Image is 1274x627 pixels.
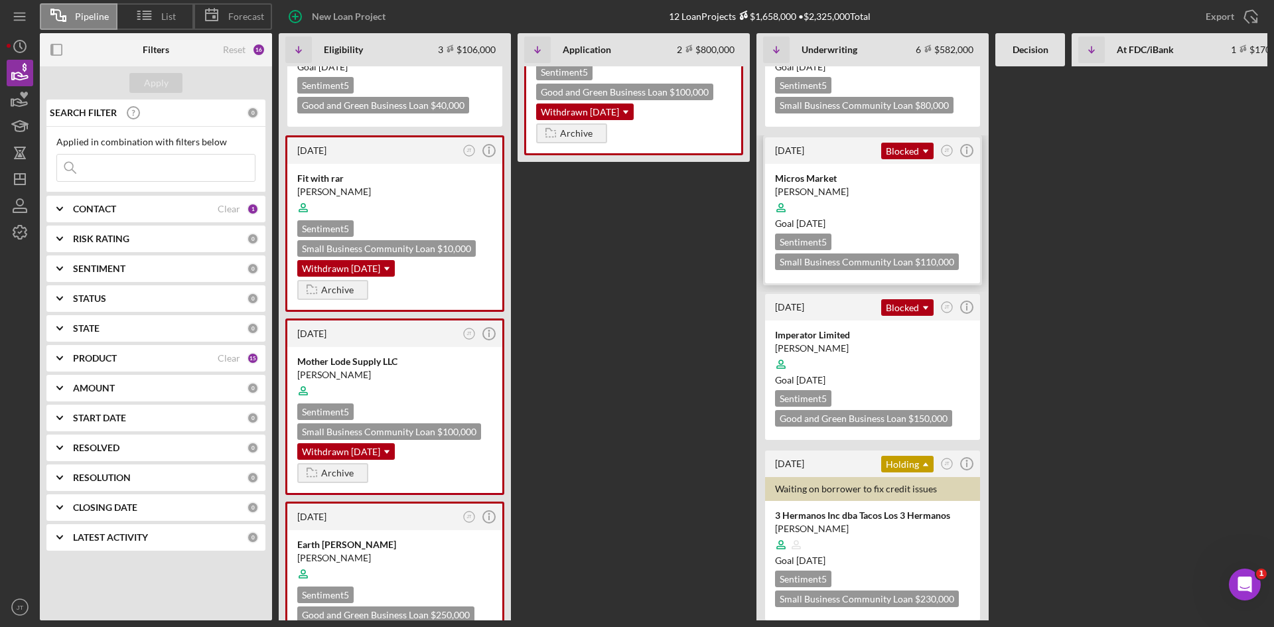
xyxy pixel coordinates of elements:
b: Application [563,44,611,55]
div: 1 [247,203,259,215]
text: JT [944,461,949,466]
div: 3 Hermanos Inc dba Tacos Los 3 Hermanos [775,509,970,522]
div: Withdrawn [DATE] [297,443,395,460]
div: 0 [247,442,259,454]
div: Withdrawn [DATE] [297,260,395,277]
div: [PERSON_NAME] [775,185,970,198]
div: 0 [247,412,259,424]
div: Sentiment 5 [775,77,831,94]
span: $110,000 [915,256,954,267]
div: 0 [247,472,259,484]
div: $1,658,000 [736,11,796,22]
b: AMOUNT [73,383,115,393]
b: At FDC/iBank [1117,44,1174,55]
b: START DATE [73,413,126,423]
time: 2025-09-26 18:33 [775,145,804,156]
div: [PERSON_NAME] [297,551,492,565]
b: RISK RATING [73,234,129,244]
div: Small Business Community Loan [775,591,959,607]
span: Goal [775,555,825,566]
div: Clear [218,204,240,214]
div: Sentiment 5 [536,64,593,80]
text: JT [944,305,949,309]
b: Eligibility [324,44,363,55]
div: 0 [247,107,259,119]
div: Waiting on borrower to fix credit issues [765,477,980,501]
div: Archive [321,280,354,300]
button: JT [7,594,33,620]
div: Archive [560,123,593,143]
div: Sentiment 5 [775,390,831,407]
button: JT [938,299,956,316]
button: JT [460,508,478,526]
div: Small Business Community Loan $100,000 [297,423,481,440]
b: LATEST ACTIVITY [73,532,148,543]
time: 11/07/2025 [318,61,348,72]
text: JT [944,148,949,153]
div: 0 [247,233,259,245]
b: PRODUCT [73,353,117,364]
b: SEARCH FILTER [50,107,117,118]
span: Pipeline [75,11,109,22]
div: Good and Green Business Loan $250,000 [297,606,474,623]
b: STATUS [73,293,106,304]
a: [DATE]BlockedJTNeed Credit pull and CLEAR report and 8821 processedImperator Limited[PERSON_NAME]... [763,292,982,442]
iframe: Intercom live chat [1229,569,1261,600]
div: [PERSON_NAME] [775,342,970,355]
button: JT [460,142,478,160]
div: Export [1206,3,1234,30]
button: Export [1192,3,1267,30]
button: JT [938,455,956,473]
div: Archive [321,463,354,483]
div: Good and Green Business Loan $100,000 [536,84,713,100]
time: 08/30/2025 [796,555,825,566]
div: 0 [247,502,259,514]
div: Sentiment 5 [297,587,354,603]
div: Fit with rar [297,172,492,185]
span: $80,000 [915,100,949,111]
button: New Loan Project [279,3,399,30]
div: Blocked [881,143,934,159]
span: Goal [297,61,348,72]
div: Applied in combination with filters below [56,137,255,147]
time: 2025-08-13 18:42 [775,458,804,469]
div: New Loan Project [312,3,386,30]
text: JT [466,331,471,336]
span: Goal [775,374,825,385]
div: Sentiment 5 [297,403,354,420]
time: 09/07/2025 [796,374,825,385]
div: 0 [247,322,259,334]
button: Archive [297,280,368,300]
div: Sentiment 5 [297,77,354,94]
time: 2025-09-05 00:20 [297,145,326,156]
text: JT [466,148,471,153]
div: Sentiment 5 [297,220,354,237]
button: Apply [129,73,182,93]
div: 3 $106,000 [438,44,496,55]
div: [PERSON_NAME] [297,185,492,198]
div: Imperator Limited [775,328,970,342]
button: JT [938,142,956,160]
div: Withdrawn [DATE] [536,104,634,120]
div: Small Business Community Loan [775,97,954,113]
div: Good and Green Business Loan [775,410,952,427]
div: Sentiment 5 [775,234,831,250]
b: Decision [1013,44,1048,55]
div: [PERSON_NAME] [297,368,492,382]
time: 2025-09-18 18:08 [775,301,804,313]
button: JT [460,325,478,343]
a: [DATE]HoldingJTWaiting on borrower to fix credit issues3 Hermanos Inc dba Tacos Los 3 Hermanos[PE... [763,449,982,622]
span: Forecast [228,11,264,22]
text: JT [466,514,471,519]
b: CONTACT [73,204,116,214]
b: RESOLUTION [73,472,131,483]
time: 10/19/2025 [796,218,825,229]
span: 1 [1256,569,1267,579]
span: Goal [775,61,825,72]
span: $150,000 [908,413,948,424]
text: JT [17,604,24,611]
b: CLOSING DATE [73,502,137,513]
div: Apply [144,73,169,93]
span: $230,000 [915,593,954,604]
div: Mother Lode Supply LLC [297,355,492,368]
